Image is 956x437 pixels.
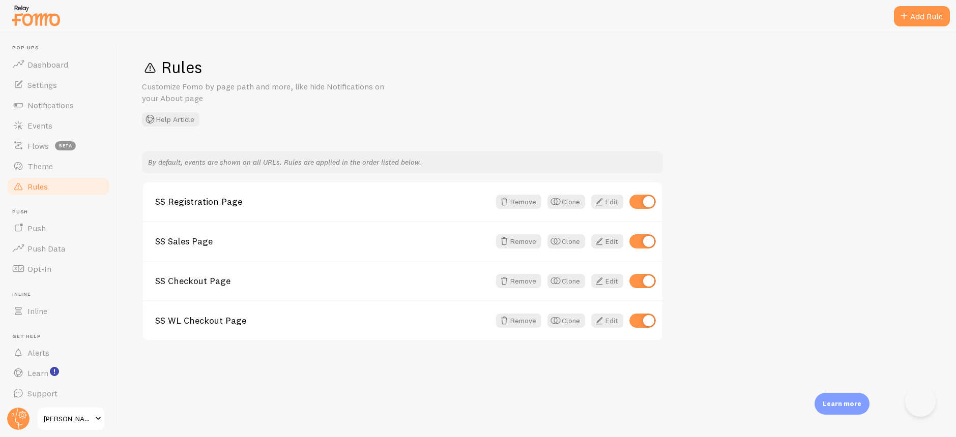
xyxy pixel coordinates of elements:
a: Flows beta [6,136,111,156]
span: Rules [27,181,48,192]
span: Flows [27,141,49,151]
span: Opt-In [27,264,51,274]
a: Dashboard [6,54,111,75]
span: Theme [27,161,53,171]
span: Alerts [27,348,49,358]
a: SS Checkout Page [155,276,490,286]
button: Clone [547,234,585,248]
a: SS Registration Page [155,197,490,206]
a: Settings [6,75,111,95]
svg: <p>Watch New Feature Tutorials!</p> [50,367,59,376]
span: Events [27,120,52,131]
span: Inline [27,306,47,316]
span: Learn [27,368,48,378]
span: Push [12,209,111,215]
a: Push [6,218,111,238]
h1: Rules [142,57,932,78]
a: Edit [591,314,623,328]
a: Push Data [6,238,111,259]
a: Edit [591,195,623,209]
a: Notifications [6,95,111,115]
a: Inline [6,301,111,321]
span: Support [27,388,57,398]
a: Edit [591,234,623,248]
span: Push [27,223,46,233]
button: Remove [496,314,541,328]
a: Alerts [6,342,111,363]
button: Clone [547,314,585,328]
button: Help Article [142,112,199,127]
a: Theme [6,156,111,176]
p: By default, events are shown on all URLs. Rules are applied in the order listed below. [148,157,657,167]
div: Learn more [815,393,870,415]
a: [PERSON_NAME] [37,407,105,431]
a: Edit [591,274,623,288]
a: Rules [6,176,111,197]
span: Pop-ups [12,45,111,51]
a: SS WL Checkout Page [155,316,490,325]
span: beta [55,141,76,150]
span: [PERSON_NAME] [44,413,92,425]
span: Get Help [12,333,111,340]
button: Clone [547,274,585,288]
p: Customize Fomo by page path and more, like hide Notifications on your About page [142,81,386,104]
span: Notifications [27,100,74,110]
button: Remove [496,234,541,248]
span: Push Data [27,243,66,254]
a: Opt-In [6,259,111,279]
button: Clone [547,195,585,209]
a: Support [6,383,111,403]
a: Events [6,115,111,136]
img: fomo-relay-logo-orange.svg [11,3,62,28]
button: Remove [496,195,541,209]
a: Learn [6,363,111,383]
a: SS Sales Page [155,237,490,246]
span: Settings [27,80,57,90]
span: Inline [12,291,111,298]
span: Dashboard [27,59,68,70]
button: Remove [496,274,541,288]
iframe: Help Scout Beacon - Open [905,386,936,417]
p: Learn more [823,399,861,409]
